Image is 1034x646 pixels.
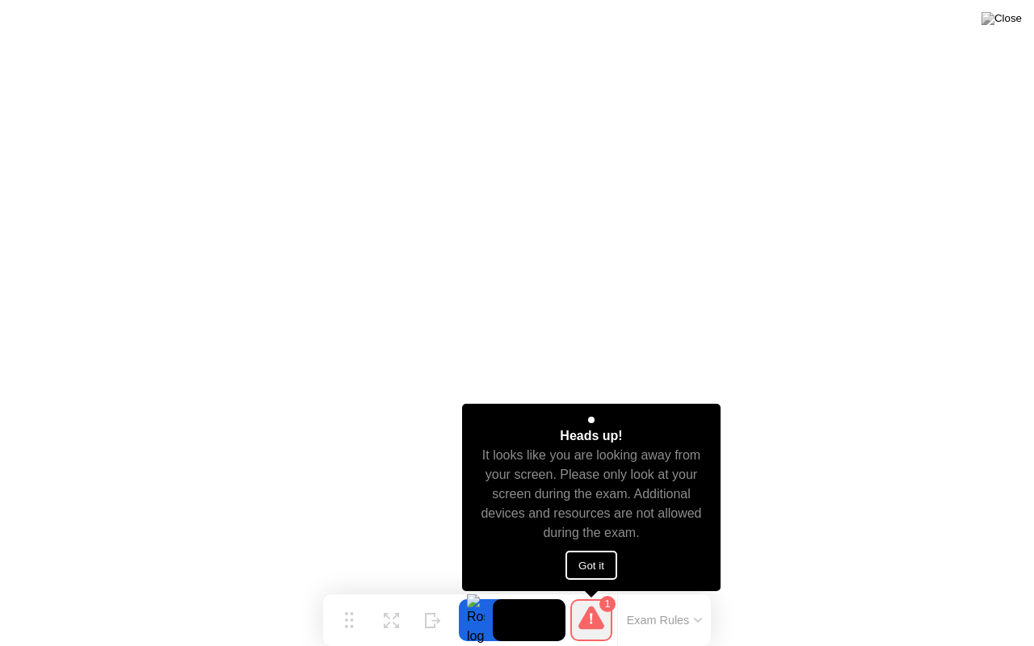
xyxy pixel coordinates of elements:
div: It looks like you are looking away from your screen. Please only look at your screen during the e... [477,446,707,543]
button: Exam Rules [622,613,708,627]
div: Heads up! [560,426,622,446]
img: Close [981,12,1022,25]
div: 1 [599,596,616,612]
button: Got it [565,551,617,580]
